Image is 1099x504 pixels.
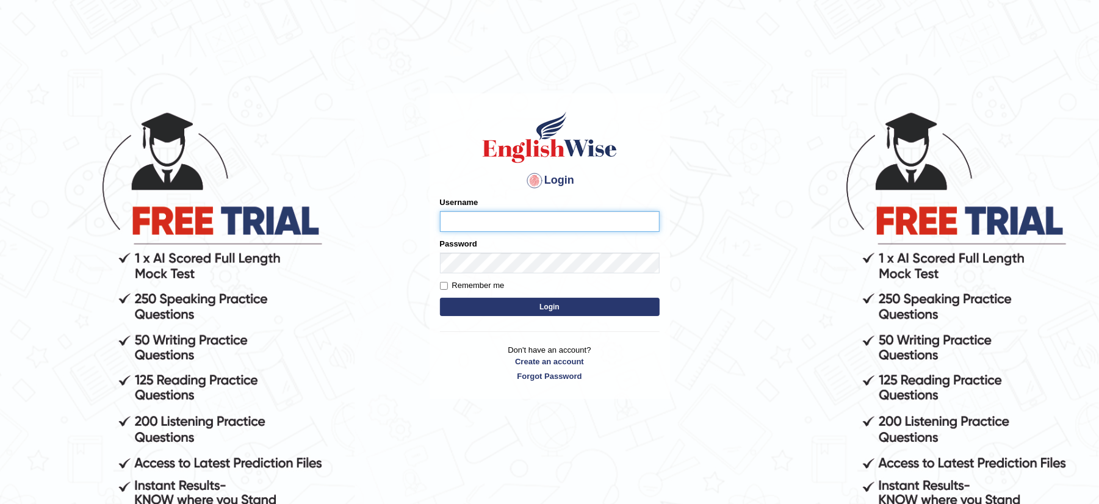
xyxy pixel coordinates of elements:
h4: Login [440,171,660,190]
label: Password [440,238,477,250]
a: Forgot Password [440,370,660,382]
input: Remember me [440,282,448,290]
label: Remember me [440,279,505,292]
a: Create an account [440,356,660,367]
label: Username [440,196,478,208]
img: Logo of English Wise sign in for intelligent practice with AI [480,110,619,165]
p: Don't have an account? [440,344,660,382]
button: Login [440,298,660,316]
